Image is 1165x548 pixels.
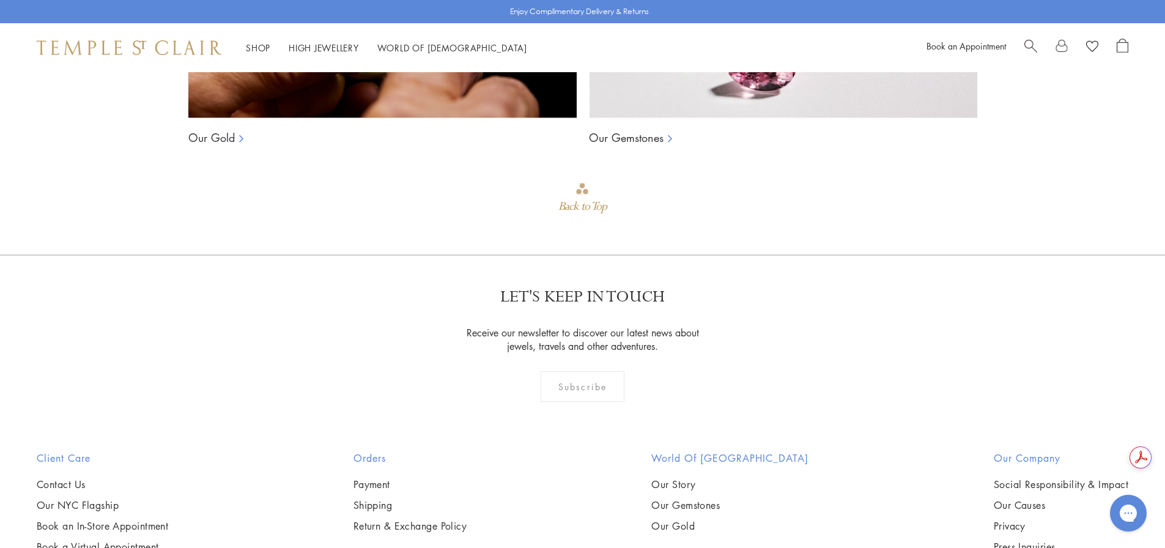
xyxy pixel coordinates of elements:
[651,478,808,491] a: Our Story
[1117,39,1128,57] a: Open Shopping Bag
[353,451,467,465] h2: Orders
[289,42,359,54] a: High JewelleryHigh Jewellery
[188,130,235,145] a: Our Gold
[558,182,606,218] div: Go to top
[651,519,808,533] a: Our Gold
[651,498,808,512] a: Our Gemstones
[994,478,1128,491] a: Social Responsibility & Impact
[353,498,467,512] a: Shipping
[377,42,527,54] a: World of [DEMOGRAPHIC_DATA]World of [DEMOGRAPHIC_DATA]
[37,451,168,465] h2: Client Care
[37,478,168,491] a: Contact Us
[353,478,467,491] a: Payment
[994,519,1128,533] a: Privacy
[558,196,606,218] div: Back to Top
[1104,491,1153,536] iframe: Gorgias live chat messenger
[246,40,527,56] nav: Main navigation
[353,519,467,533] a: Return & Exchange Policy
[37,519,168,533] a: Book an In-Store Appointment
[459,326,706,353] p: Receive our newsletter to discover our latest news about jewels, travels and other adventures.
[994,498,1128,512] a: Our Causes
[926,40,1006,52] a: Book an Appointment
[1086,39,1098,57] a: View Wishlist
[37,40,221,55] img: Temple St. Clair
[1024,39,1037,57] a: Search
[589,130,664,145] a: Our Gemstones
[651,451,808,465] h2: World of [GEOGRAPHIC_DATA]
[246,42,270,54] a: ShopShop
[37,498,168,512] a: Our NYC Flagship
[500,286,665,308] p: LET'S KEEP IN TOUCH
[510,6,649,18] p: Enjoy Complimentary Delivery & Returns
[994,451,1128,465] h2: Our Company
[541,371,624,402] div: Subscribe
